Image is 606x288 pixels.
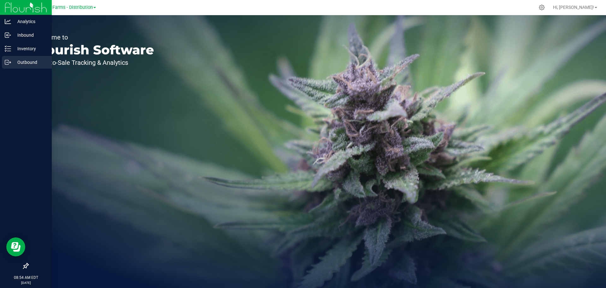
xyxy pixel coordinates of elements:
[33,5,93,10] span: Sapphire Farms - Distribution
[6,237,25,256] iframe: Resource center
[538,4,546,10] div: Manage settings
[3,280,49,285] p: [DATE]
[5,32,11,38] inline-svg: Inbound
[34,34,154,40] p: Welcome to
[5,59,11,65] inline-svg: Outbound
[11,31,49,39] p: Inbound
[5,18,11,25] inline-svg: Analytics
[34,44,154,56] p: Flourish Software
[11,58,49,66] p: Outbound
[5,46,11,52] inline-svg: Inventory
[553,5,594,10] span: Hi, [PERSON_NAME]!
[11,45,49,52] p: Inventory
[3,275,49,280] p: 08:54 AM EDT
[34,59,154,66] p: Seed-to-Sale Tracking & Analytics
[11,18,49,25] p: Analytics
